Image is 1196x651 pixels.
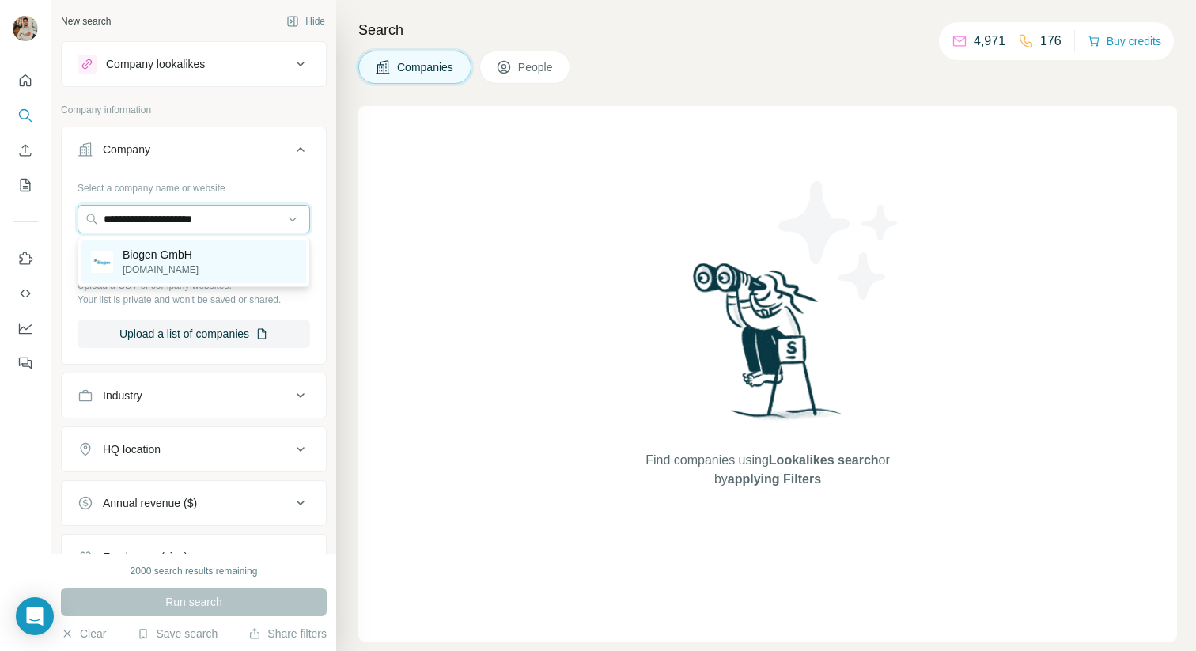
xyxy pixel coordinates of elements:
img: Surfe Illustration - Stars [768,169,910,312]
div: Select a company name or website [78,175,310,195]
button: Industry [62,377,326,414]
button: My lists [13,171,38,199]
div: Company lookalikes [106,56,205,72]
div: Industry [103,388,142,403]
span: Lookalikes search [769,453,879,467]
button: Dashboard [13,314,38,343]
img: Avatar [13,16,38,41]
button: Save search [137,626,218,642]
button: Company [62,131,326,175]
button: Hide [275,9,336,33]
button: Enrich CSV [13,136,38,165]
p: Company information [61,103,327,117]
span: Companies [397,59,455,75]
div: Company [103,142,150,157]
p: 176 [1040,32,1062,51]
span: Find companies using or by [641,451,894,489]
button: Share filters [248,626,327,642]
img: Biogen GmbH [91,251,113,273]
button: Use Surfe on LinkedIn [13,244,38,273]
div: Annual revenue ($) [103,495,197,511]
button: Clear [61,626,106,642]
button: Feedback [13,349,38,377]
button: Search [13,101,38,130]
button: Quick start [13,66,38,95]
img: Surfe Illustration - Woman searching with binoculars [686,259,850,435]
span: applying Filters [728,472,821,486]
div: New search [61,14,111,28]
p: Your list is private and won't be saved or shared. [78,293,310,307]
button: Use Surfe API [13,279,38,308]
p: [DOMAIN_NAME] [123,263,199,277]
div: HQ location [103,441,161,457]
button: Annual revenue ($) [62,484,326,522]
span: People [518,59,554,75]
button: Buy credits [1088,30,1161,52]
button: Employees (size) [62,538,326,576]
button: Upload a list of companies [78,320,310,348]
div: 2000 search results remaining [131,564,258,578]
h4: Search [358,19,1177,41]
div: Employees (size) [103,549,187,565]
button: HQ location [62,430,326,468]
button: Company lookalikes [62,45,326,83]
p: Biogen GmbH [123,247,199,263]
div: Open Intercom Messenger [16,597,54,635]
p: 4,971 [974,32,1005,51]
